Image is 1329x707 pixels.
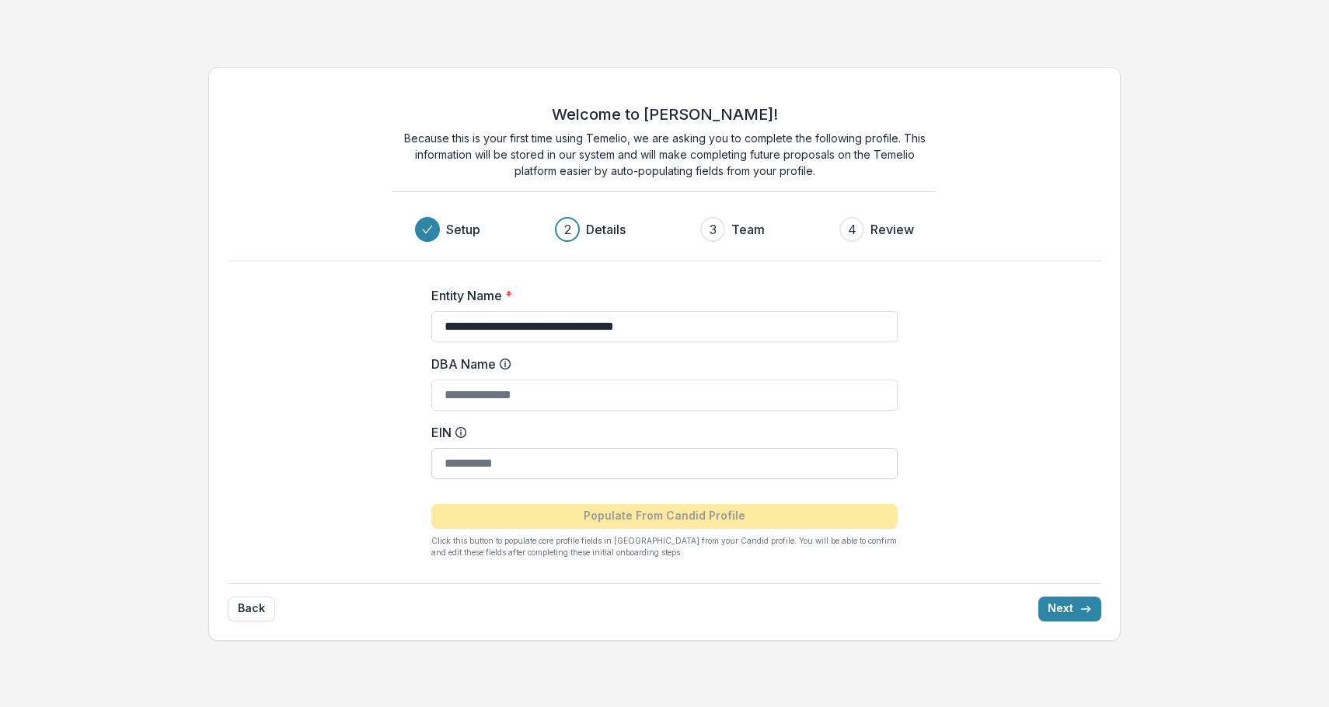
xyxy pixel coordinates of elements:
p: Click this button to populate core profile fields in [GEOGRAPHIC_DATA] from your Candid profile. ... [431,535,898,558]
h3: Details [586,220,626,239]
button: Next [1038,597,1101,621]
div: 2 [564,220,571,239]
h3: Review [870,220,914,239]
h3: Setup [446,220,480,239]
label: EIN [431,423,888,442]
div: 3 [710,220,717,239]
h3: Team [731,220,765,239]
p: Because this is your first time using Temelio, we are asking you to complete the following profil... [392,130,937,179]
button: Back [228,597,275,621]
button: Populate From Candid Profile [431,504,898,529]
div: Progress [415,217,914,242]
h2: Welcome to [PERSON_NAME]! [552,105,778,124]
label: DBA Name [431,355,888,373]
div: 4 [848,220,856,239]
label: Entity Name [431,286,888,305]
